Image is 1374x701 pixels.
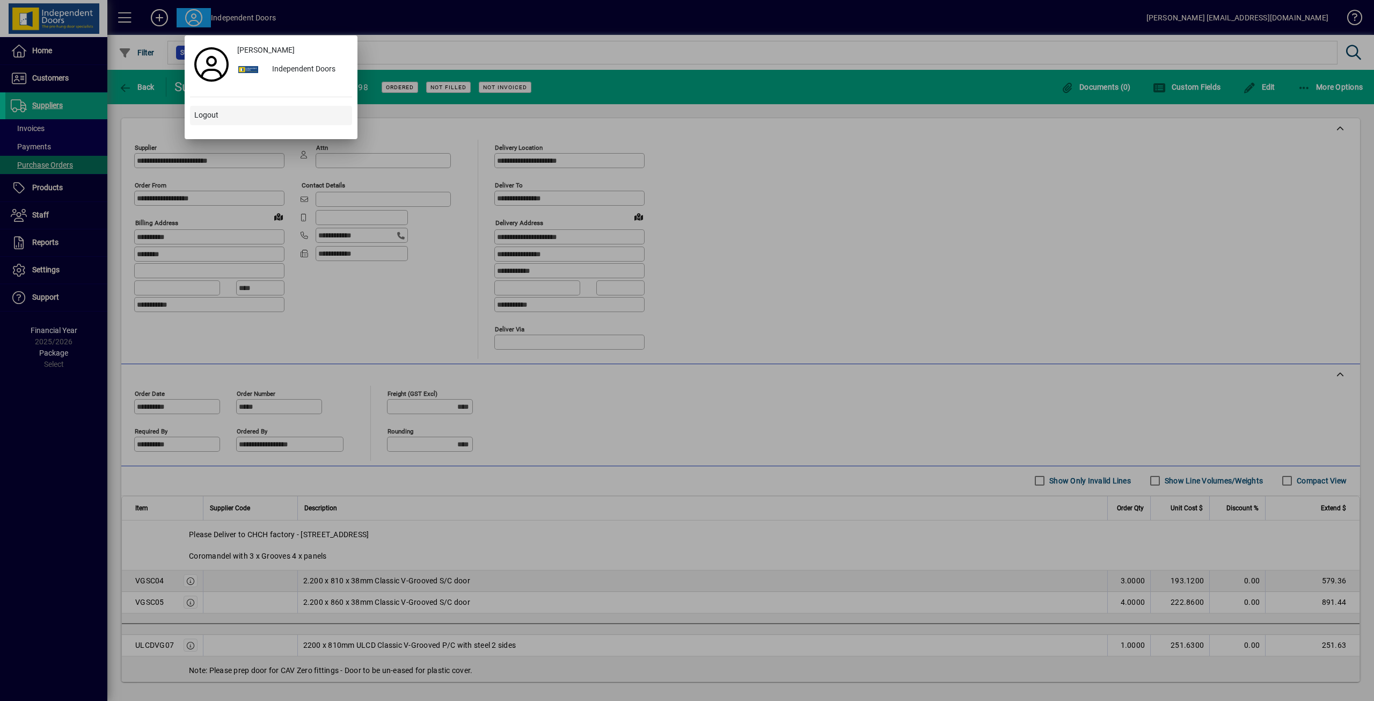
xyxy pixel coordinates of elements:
button: Logout [190,106,352,125]
a: Profile [190,55,233,74]
div: Independent Doors [264,60,352,80]
button: Independent Doors [233,60,352,80]
span: Logout [194,110,218,121]
a: [PERSON_NAME] [233,41,352,60]
span: [PERSON_NAME] [237,45,295,56]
